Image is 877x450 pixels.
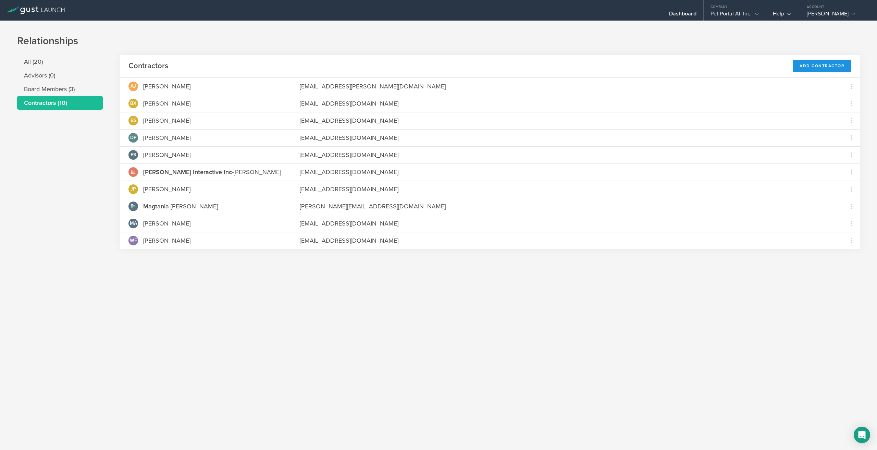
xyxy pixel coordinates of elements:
[143,99,190,108] div: [PERSON_NAME]
[669,10,696,21] div: Dashboard
[300,219,834,228] div: [EMAIL_ADDRESS][DOMAIN_NAME]
[17,69,103,82] li: Advisors (0)
[854,427,870,443] div: Open Intercom Messenger
[143,203,171,210] span: -
[300,236,834,245] div: [EMAIL_ADDRESS][DOMAIN_NAME]
[131,84,136,89] span: AJ
[300,116,834,125] div: [EMAIL_ADDRESS][DOMAIN_NAME]
[300,150,834,159] div: [EMAIL_ADDRESS][DOMAIN_NAME]
[17,55,103,69] li: All (20)
[143,82,190,91] div: [PERSON_NAME]
[17,96,103,110] li: Contractors (10)
[17,34,860,48] h1: Relationships
[143,203,169,210] strong: Magtania
[130,221,137,226] span: MA
[300,168,834,177] div: [EMAIL_ADDRESS][DOMAIN_NAME]
[128,61,168,71] h2: Contractors
[17,82,103,96] li: Board Members (3)
[793,60,851,72] div: Add Contractor
[143,168,281,177] div: [PERSON_NAME]
[131,187,136,192] span: JP
[300,202,834,211] div: [PERSON_NAME][EMAIL_ADDRESS][DOMAIN_NAME]
[130,101,136,106] span: BX
[143,219,190,228] div: [PERSON_NAME]
[807,10,865,21] div: [PERSON_NAME]
[143,133,190,142] div: [PERSON_NAME]
[143,168,232,176] strong: [PERSON_NAME] Interactive Inc
[131,153,136,157] span: ES
[143,168,234,176] span: -
[143,202,218,211] div: [PERSON_NAME]
[300,99,834,108] div: [EMAIL_ADDRESS][DOMAIN_NAME]
[143,236,190,245] div: [PERSON_NAME]
[143,150,190,159] div: [PERSON_NAME]
[300,82,834,91] div: [EMAIL_ADDRESS][PERSON_NAME][DOMAIN_NAME]
[130,135,137,140] span: DP
[773,10,791,21] div: Help
[143,185,190,194] div: [PERSON_NAME]
[300,185,834,194] div: [EMAIL_ADDRESS][DOMAIN_NAME]
[711,10,759,21] div: Pet Portal AI, Inc.
[300,133,834,142] div: [EMAIL_ADDRESS][DOMAIN_NAME]
[131,118,136,123] span: BS
[130,238,137,243] span: WF
[143,116,190,125] div: [PERSON_NAME]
